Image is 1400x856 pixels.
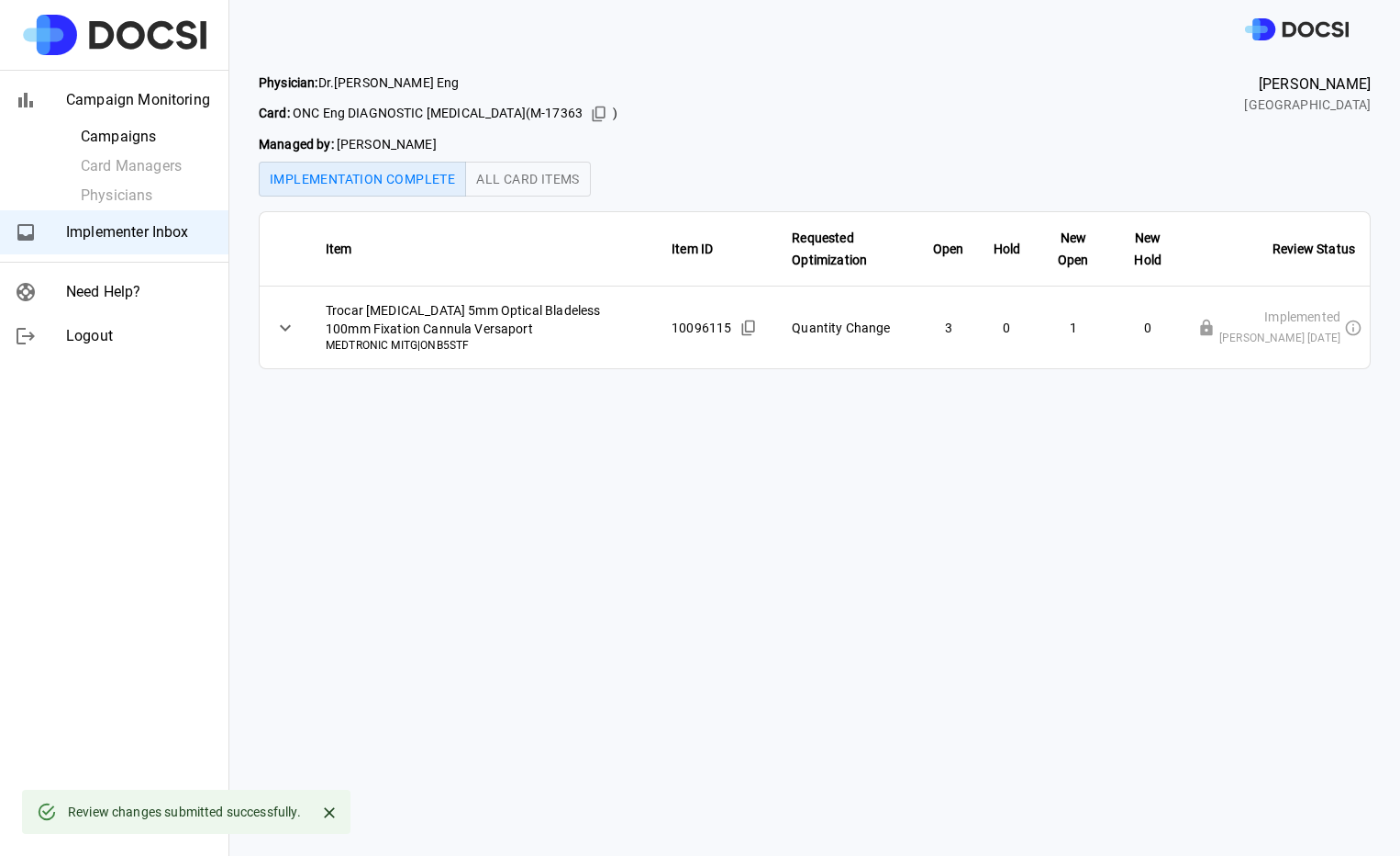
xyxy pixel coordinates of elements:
strong: Item ID [672,242,713,256]
span: Campaign Monitoring [66,89,214,111]
img: DOCSI Logo [1245,18,1349,41]
strong: Managed by: [259,137,334,152]
button: All Card Items [465,162,591,197]
strong: Requested Optimization [792,231,867,267]
button: Copied! [585,100,613,128]
span: Trocar [MEDICAL_DATA] 5mm Optical Bladeless 100mm Fixation Cannula Versaport [326,301,642,338]
td: Quantity Change [777,287,918,369]
div: Review changes submitted successfully. [68,795,301,828]
strong: Open [933,242,964,256]
strong: Physician: [259,75,318,90]
td: 3 [918,287,979,369]
span: Need Help? [66,281,214,303]
span: Dr. [PERSON_NAME] Eng [259,73,617,93]
span: ONC Eng DIAGNOSTIC [MEDICAL_DATA] ( M-17363 ) [259,100,617,128]
span: [PERSON_NAME] [259,135,617,154]
span: Logout [66,325,214,347]
img: Site Logo [23,15,206,55]
span: [PERSON_NAME] [DATE] [1219,328,1340,349]
td: 0 [979,287,1036,369]
strong: New Open [1058,231,1089,267]
svg: This physician requested card update has been or is in the process of being reviewed by another m... [1344,319,1362,337]
td: 1 [1035,287,1111,369]
span: Campaigns [81,126,214,148]
strong: Review Status [1272,242,1355,256]
button: Implementation Complete [259,162,466,197]
div: Implemented[PERSON_NAME] [DATE]This physician requested card update has been or is in the process... [1184,291,1370,364]
span: [GEOGRAPHIC_DATA] [1244,96,1371,115]
span: 10096115 [672,319,731,337]
strong: Card: [259,106,290,120]
span: Implemented [1264,307,1340,328]
span: MEDTRONIC MITG | ONB5STF [326,338,642,354]
span: Implementer Inbox [66,221,214,243]
button: Close [316,799,343,827]
strong: Item [326,242,352,256]
td: 0 [1112,287,1184,369]
button: Copied! [735,314,762,342]
strong: New Hold [1134,231,1161,267]
strong: Hold [994,242,1021,256]
span: [PERSON_NAME] [1244,73,1371,96]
